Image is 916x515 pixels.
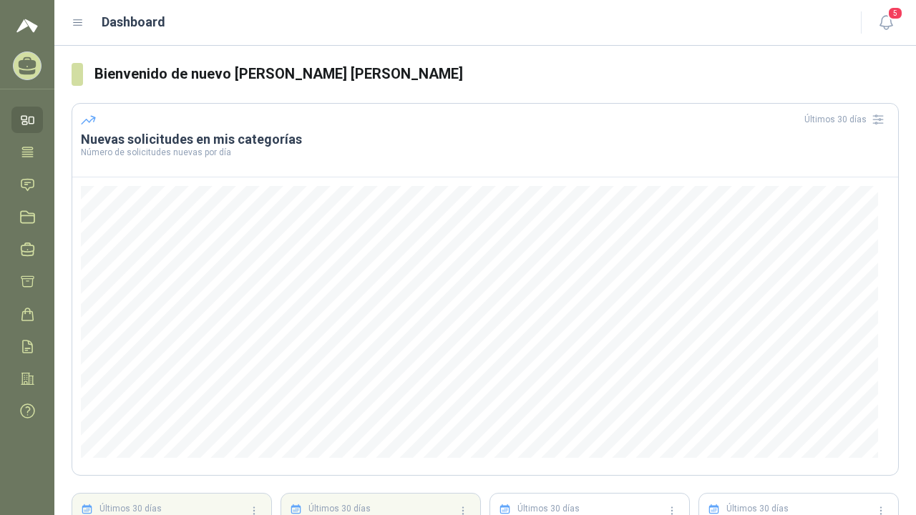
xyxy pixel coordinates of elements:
[887,6,903,20] span: 5
[94,63,899,85] h3: Bienvenido de nuevo [PERSON_NAME] [PERSON_NAME]
[16,17,38,34] img: Logo peakr
[102,12,165,32] h1: Dashboard
[804,108,890,131] div: Últimos 30 días
[873,10,899,36] button: 5
[81,148,890,157] p: Número de solicitudes nuevas por día
[81,131,890,148] h3: Nuevas solicitudes en mis categorías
